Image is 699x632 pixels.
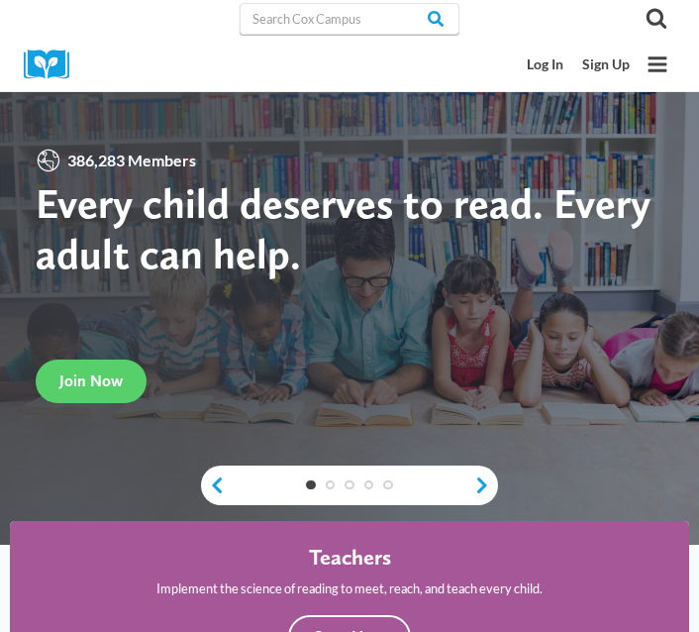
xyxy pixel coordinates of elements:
a: Log In [517,48,572,82]
button: Open menu [640,47,675,82]
a: 5 [383,480,393,490]
a: 1 [306,480,316,490]
p: Implement the science of reading to meet, reach, and teach every child. [156,579,543,598]
img: Cox Campus [24,50,83,80]
a: previous [201,475,225,494]
a: 2 [326,480,336,490]
a: Sign Up [572,48,639,82]
input: Search Cox Campus [240,3,458,35]
h4: Teachers [309,545,391,572]
strong: Every child deserves to read. Every adult can help. [36,178,650,279]
nav: Secondary Mobile Navigation [517,48,639,82]
a: 4 [364,480,374,490]
a: next [474,475,498,494]
div: content slider buttons [201,466,498,505]
a: Join Now [36,360,147,403]
span: 386,283 Members [61,148,203,173]
span: Join Now [59,371,123,390]
a: 3 [345,480,354,490]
